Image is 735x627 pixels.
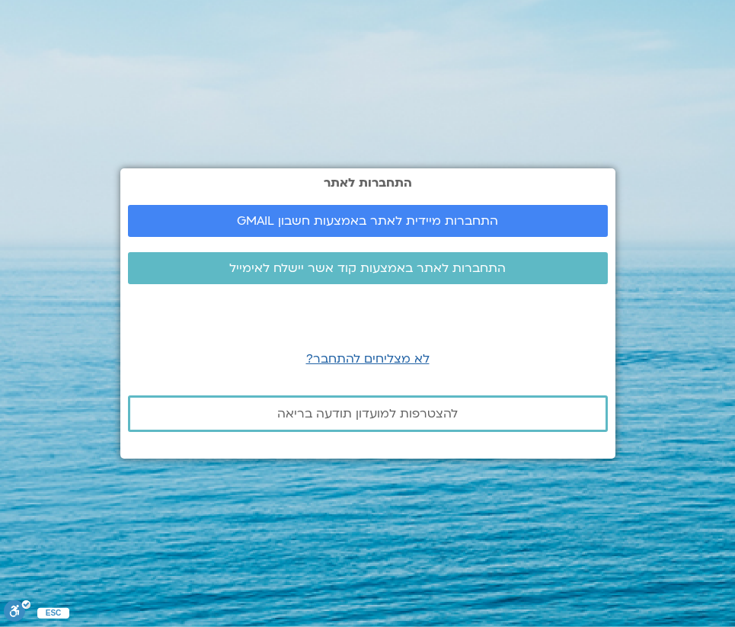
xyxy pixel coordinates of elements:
[277,407,458,421] span: להצטרפות למועדון תודעה בריאה
[128,205,608,237] a: התחברות מיידית לאתר באמצעות חשבון GMAIL
[128,252,608,284] a: התחברות לאתר באמצעות קוד אשר יישלח לאימייל
[128,395,608,432] a: להצטרפות למועדון תודעה בריאה
[237,214,498,228] span: התחברות מיידית לאתר באמצעות חשבון GMAIL
[306,350,430,367] a: לא מצליחים להתחבר?
[128,176,608,190] h2: התחברות לאתר
[229,261,506,275] span: התחברות לאתר באמצעות קוד אשר יישלח לאימייל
